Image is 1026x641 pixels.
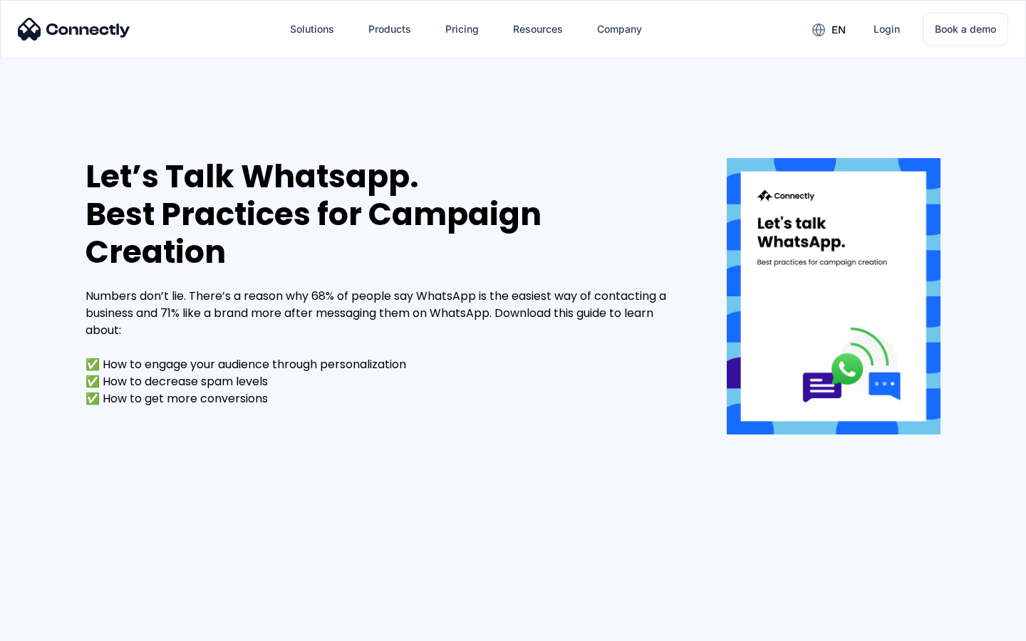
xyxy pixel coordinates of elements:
div: Solutions [279,12,346,46]
div: Company [586,12,653,46]
div: Products [357,12,423,46]
div: Pricing [445,19,479,39]
ul: Language list [28,616,85,636]
a: Pricing [434,12,490,46]
div: Resources [502,12,574,46]
div: Numbers don’t lie. There’s a reason why 68% of people say WhatsApp is the easiest way of contacti... [85,288,684,407]
aside: Language selected: English [14,616,85,636]
div: en [831,20,846,40]
div: Solutions [290,19,334,39]
a: Book a demo [923,13,1008,46]
a: Login [862,12,911,46]
div: Let’s Talk Whatsapp. Best Practices for Campaign Creation [85,158,684,271]
div: Login [874,19,900,39]
div: Resources [513,19,563,39]
div: Company [597,19,642,39]
div: en [801,19,856,40]
div: Products [368,19,411,39]
img: Connectly Logo [18,18,130,41]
